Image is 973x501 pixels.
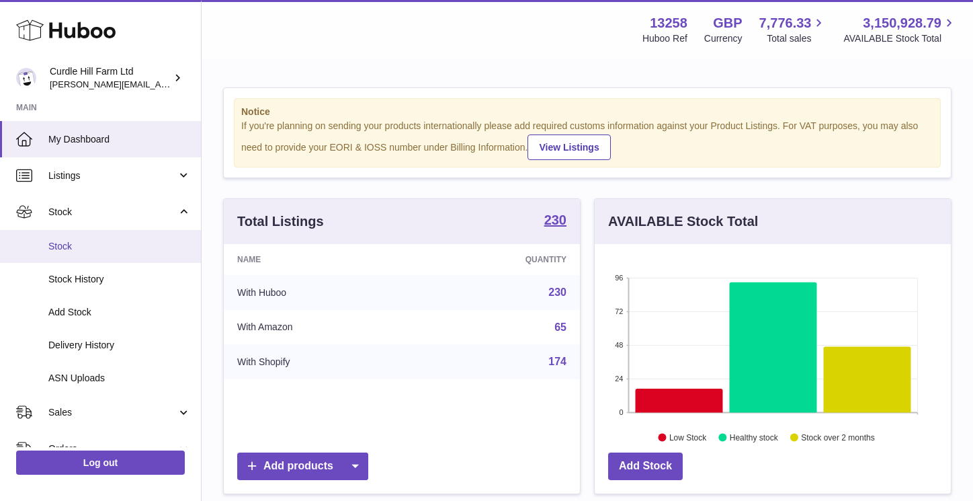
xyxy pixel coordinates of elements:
span: Stock [48,240,191,253]
span: Delivery History [48,339,191,352]
span: [PERSON_NAME][EMAIL_ADDRESS][DOMAIN_NAME] [50,79,269,89]
img: james@diddlysquatfarmshop.com [16,68,36,88]
td: With Shopify [224,344,419,379]
td: With Huboo [224,275,419,310]
div: Huboo Ref [642,32,687,45]
span: ASN Uploads [48,372,191,385]
h3: Total Listings [237,213,324,231]
h3: AVAILABLE Stock Total [608,213,758,231]
a: 230 [544,213,566,229]
span: My Dashboard [48,133,191,146]
strong: GBP [713,14,742,32]
div: Curdle Hill Farm Ltd [50,65,171,91]
span: Add Stock [48,306,191,319]
strong: Notice [241,106,933,118]
span: 7,776.33 [759,14,812,32]
span: Total sales [767,32,827,45]
text: 48 [615,341,623,349]
a: 230 [548,286,566,298]
th: Quantity [419,244,580,275]
span: AVAILABLE Stock Total [843,32,957,45]
a: 7,776.33 Total sales [759,14,827,45]
span: Listings [48,169,177,182]
th: Name [224,244,419,275]
div: Currency [704,32,743,45]
strong: 13258 [650,14,687,32]
span: Stock History [48,273,191,286]
text: 24 [615,375,623,383]
a: Add Stock [608,453,683,480]
a: Log out [16,451,185,475]
text: Low Stock [669,432,707,442]
a: Add products [237,453,368,480]
span: 3,150,928.79 [863,14,941,32]
div: If you're planning on sending your products internationally please add required customs informati... [241,120,933,160]
td: With Amazon [224,310,419,345]
text: 0 [619,408,623,416]
a: 65 [554,321,566,333]
text: Stock over 2 months [801,432,874,442]
a: 174 [548,356,566,367]
a: 3,150,928.79 AVAILABLE Stock Total [843,14,957,45]
span: Sales [48,406,177,419]
text: Healthy stock [730,432,779,442]
span: Orders [48,442,177,455]
a: View Listings [527,134,610,160]
strong: 230 [544,213,566,227]
text: 96 [615,274,623,282]
text: 72 [615,307,623,315]
span: Stock [48,206,177,219]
